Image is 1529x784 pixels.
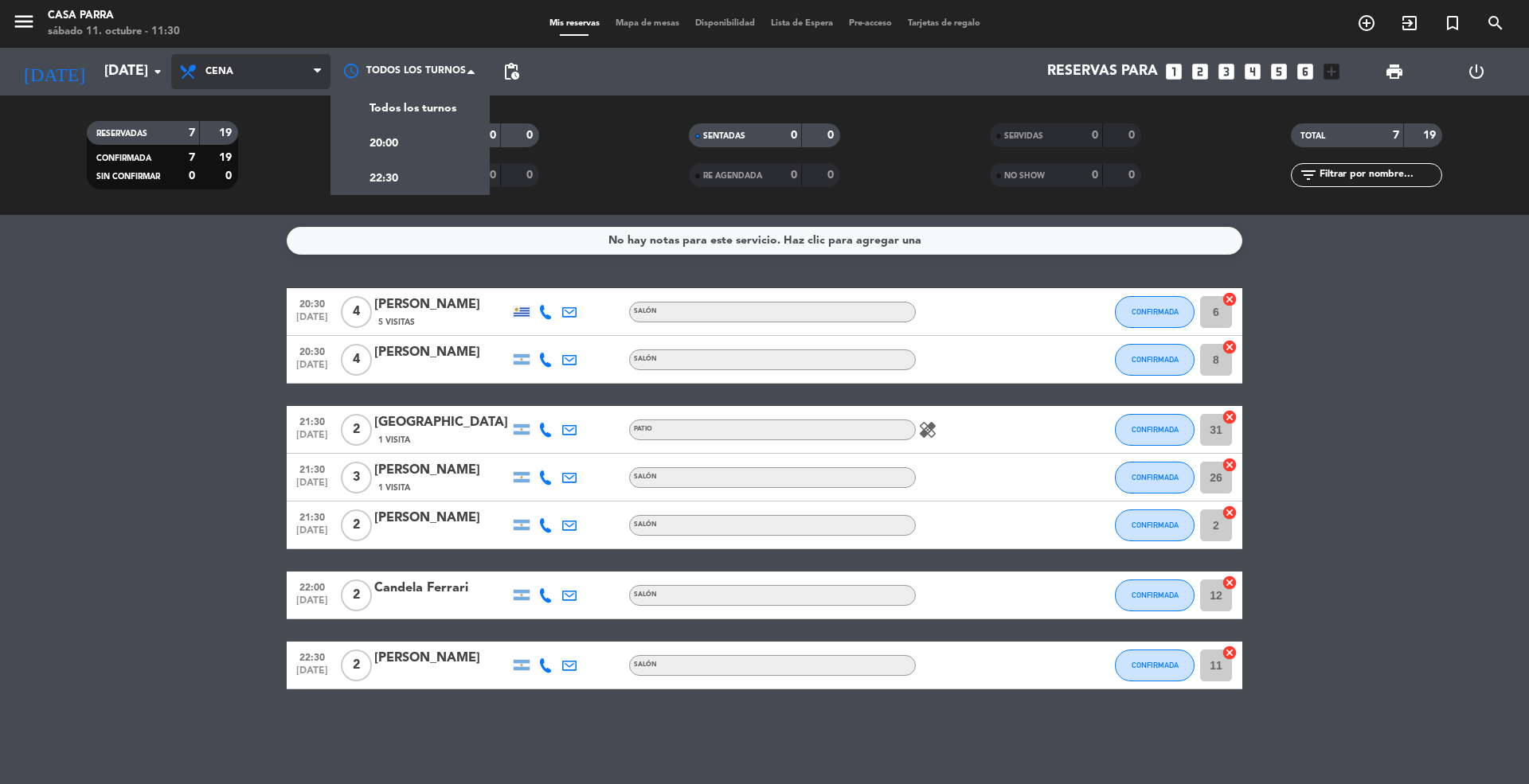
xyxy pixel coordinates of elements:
[634,356,657,362] span: SALÓN
[205,66,233,77] span: Cena
[12,54,96,89] i: [DATE]
[96,154,151,162] span: CONFIRMADA
[1190,61,1210,82] i: looks_two
[370,170,398,188] span: 22:30
[341,462,372,493] span: 3
[1132,355,1179,364] span: CONFIRMADA
[1222,575,1238,591] i: cancel
[292,412,332,430] span: 21:30
[292,360,332,378] span: [DATE]
[1163,61,1184,82] i: looks_one
[918,420,937,439] i: healing
[378,434,410,447] span: 1 Visita
[378,316,415,329] span: 5 Visitas
[526,130,536,141] strong: 0
[608,232,921,250] div: No hay notas para este servicio. Haz clic para agregar una
[1222,645,1238,661] i: cancel
[1115,579,1195,611] button: CONFIRMADA
[1295,61,1316,82] i: looks_6
[1467,62,1486,81] i: power_settings_new
[1222,409,1238,425] i: cancel
[292,665,332,684] span: [DATE]
[1357,14,1376,33] i: add_circle_outline
[1222,457,1238,473] i: cancel
[791,130,797,141] strong: 0
[1222,505,1238,521] i: cancel
[1222,291,1238,307] i: cancel
[374,648,510,669] div: [PERSON_NAME]
[1115,296,1195,328] button: CONFIRMADA
[341,414,372,446] span: 2
[634,661,657,668] span: SALÓN
[292,595,332,614] span: [DATE]
[1300,132,1325,140] span: TOTAL
[634,308,657,314] span: SALÓN
[292,294,332,312] span: 20:30
[1318,166,1441,184] input: Filtrar por nombre...
[1242,61,1263,82] i: looks_4
[1222,339,1238,355] i: cancel
[1092,130,1098,141] strong: 0
[292,647,332,665] span: 22:30
[1115,509,1195,541] button: CONFIRMADA
[490,170,496,181] strong: 0
[763,19,841,28] span: Lista de Espera
[900,19,988,28] span: Tarjetas de regalo
[189,127,195,138] strong: 7
[219,127,235,138] strong: 19
[225,170,235,181] strong: 0
[374,508,510,529] div: [PERSON_NAME]
[1128,170,1138,181] strong: 0
[687,19,763,28] span: Disponibilidad
[292,312,332,330] span: [DATE]
[1269,61,1289,82] i: looks_5
[292,478,332,496] span: [DATE]
[1132,425,1179,434] span: CONFIRMADA
[341,344,372,376] span: 4
[341,509,372,541] span: 2
[634,591,657,598] span: SALÓN
[96,130,147,138] span: RESERVADAS
[292,341,332,360] span: 20:30
[219,152,235,163] strong: 19
[12,10,36,33] i: menu
[1400,14,1419,33] i: exit_to_app
[1004,132,1043,140] span: SERVIDAS
[148,62,167,81] i: arrow_drop_down
[341,649,372,681] span: 2
[827,170,837,181] strong: 0
[1132,307,1179,316] span: CONFIRMADA
[1321,61,1342,82] i: add_box
[791,170,797,181] strong: 0
[542,19,608,28] span: Mis reservas
[1443,14,1462,33] i: turned_in_not
[370,99,456,118] span: Todos los turnos
[1216,61,1237,82] i: looks_3
[526,170,536,181] strong: 0
[1393,130,1399,141] strong: 7
[1047,64,1158,80] span: Reservas para
[841,19,900,28] span: Pre-acceso
[370,135,398,153] span: 20:00
[1115,414,1195,446] button: CONFIRMADA
[12,10,36,39] button: menu
[1132,521,1179,529] span: CONFIRMADA
[1435,48,1517,96] div: LOG OUT
[703,132,745,140] span: SENTADAS
[341,296,372,328] span: 4
[48,24,180,40] div: sábado 11. octubre - 11:30
[827,130,837,141] strong: 0
[634,474,657,480] span: SALÓN
[341,579,372,611] span: 2
[48,8,180,24] div: Casa Parra
[1299,166,1318,185] i: filter_list
[703,172,762,180] span: RE AGENDADA
[1115,344,1195,376] button: CONFIRMADA
[634,521,657,528] span: SALÓN
[374,294,510,315] div: [PERSON_NAME]
[96,173,160,181] span: SIN CONFIRMAR
[1115,462,1195,493] button: CONFIRMADA
[374,578,510,599] div: Candela Ferrari
[1486,14,1505,33] i: search
[1092,170,1098,181] strong: 0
